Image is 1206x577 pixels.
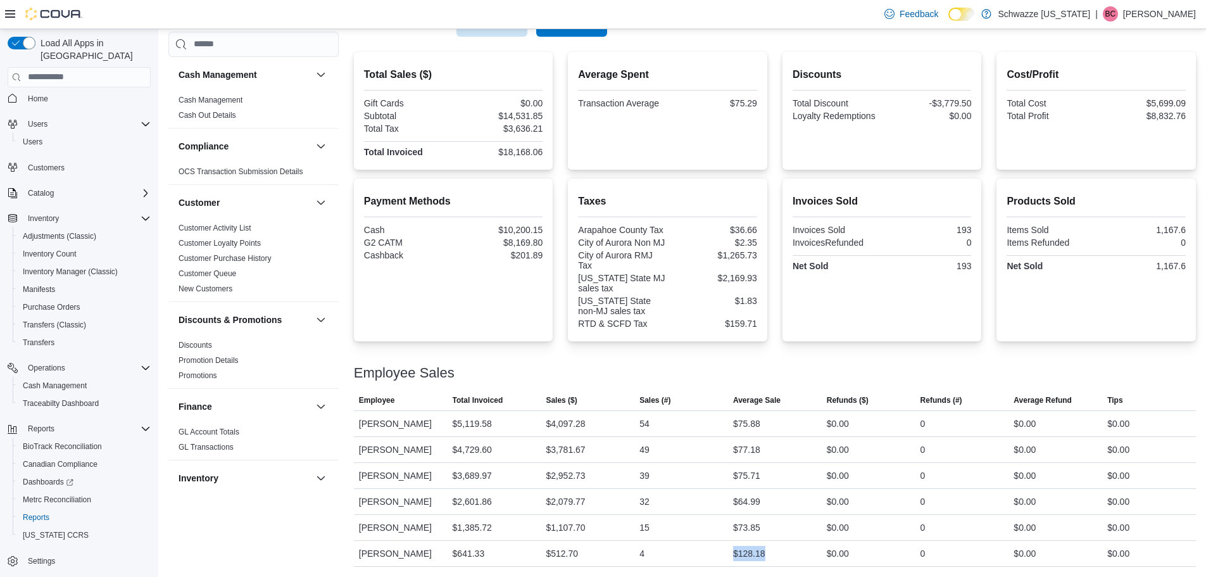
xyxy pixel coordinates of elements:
[179,442,234,452] span: GL Transactions
[884,238,971,248] div: 0
[179,427,239,437] span: GL Account Totals
[364,238,451,248] div: G2 CATM
[354,411,448,436] div: [PERSON_NAME]
[18,492,96,507] a: Metrc Reconciliation
[18,264,151,279] span: Inventory Manager (Classic)
[179,254,272,263] a: Customer Purchase History
[733,520,760,535] div: $73.85
[18,378,151,393] span: Cash Management
[313,67,329,82] button: Cash Management
[179,224,251,232] a: Customer Activity List
[18,510,151,525] span: Reports
[179,314,282,326] h3: Discounts & Promotions
[639,468,650,483] div: 39
[13,245,156,263] button: Inventory Count
[354,489,448,514] div: [PERSON_NAME]
[179,223,251,233] span: Customer Activity List
[1014,395,1072,405] span: Average Refund
[18,317,91,333] a: Transfers (Classic)
[179,400,212,413] h3: Finance
[359,395,395,405] span: Employee
[793,111,879,121] div: Loyalty Redemptions
[1007,225,1093,235] div: Items Sold
[18,229,151,244] span: Adjustments (Classic)
[179,371,217,381] span: Promotions
[453,546,485,561] div: $641.33
[18,492,151,507] span: Metrc Reconciliation
[793,238,879,248] div: InvoicesRefunded
[13,316,156,334] button: Transfers (Classic)
[364,250,451,260] div: Cashback
[179,68,311,81] button: Cash Management
[578,194,757,209] h2: Taxes
[18,134,151,149] span: Users
[23,477,73,487] span: Dashboards
[1007,98,1093,108] div: Total Cost
[13,438,156,455] button: BioTrack Reconciliation
[456,124,543,134] div: $3,636.21
[456,250,543,260] div: $201.89
[546,494,585,509] div: $2,079.77
[25,8,82,20] img: Cova
[879,1,943,27] a: Feedback
[884,111,971,121] div: $0.00
[18,317,151,333] span: Transfers (Classic)
[23,249,77,259] span: Inventory Count
[28,424,54,434] span: Reports
[13,526,156,544] button: [US_STATE] CCRS
[670,319,757,329] div: $159.71
[793,98,879,108] div: Total Discount
[18,457,103,472] a: Canadian Compliance
[179,341,212,350] a: Discounts
[793,261,829,271] strong: Net Sold
[3,359,156,377] button: Operations
[578,238,665,248] div: City of Aurora Non MJ
[179,167,303,176] a: OCS Transaction Submission Details
[18,229,101,244] a: Adjustments (Classic)
[364,67,543,82] h2: Total Sales ($)
[179,140,311,153] button: Compliance
[453,468,492,483] div: $3,689.97
[456,98,543,108] div: $0.00
[1007,67,1186,82] h2: Cost/Profit
[1007,111,1093,121] div: Total Profit
[670,250,757,260] div: $1,265.73
[639,494,650,509] div: 32
[1105,6,1116,22] span: BC
[179,443,234,452] a: GL Transactions
[13,395,156,412] button: Traceabilty Dashboard
[313,139,329,154] button: Compliance
[18,528,94,543] a: [US_STATE] CCRS
[3,210,156,227] button: Inventory
[179,239,261,248] a: Customer Loyalty Points
[453,442,492,457] div: $4,729.60
[18,246,151,262] span: Inventory Count
[13,491,156,509] button: Metrc Reconciliation
[1014,520,1036,535] div: $0.00
[1099,238,1186,248] div: 0
[578,250,665,270] div: City of Aurora RMJ Tax
[23,211,64,226] button: Inventory
[1107,395,1122,405] span: Tips
[13,298,156,316] button: Purchase Orders
[1014,468,1036,483] div: $0.00
[354,365,455,381] h3: Employee Sales
[18,335,151,350] span: Transfers
[23,211,151,226] span: Inventory
[1007,194,1186,209] h2: Products Sold
[18,474,79,490] a: Dashboards
[453,416,492,431] div: $5,119.58
[670,225,757,235] div: $36.66
[920,395,962,405] span: Refunds (#)
[23,398,99,409] span: Traceabilty Dashboard
[1099,261,1186,271] div: 1,167.6
[546,468,585,483] div: $2,952.73
[23,459,97,469] span: Canadian Compliance
[13,473,156,491] a: Dashboards
[793,67,972,82] h2: Discounts
[920,468,926,483] div: 0
[546,416,585,431] div: $4,097.28
[23,530,89,540] span: [US_STATE] CCRS
[453,395,503,405] span: Total Invoiced
[827,520,849,535] div: $0.00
